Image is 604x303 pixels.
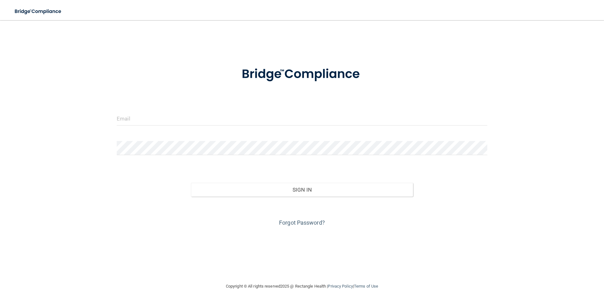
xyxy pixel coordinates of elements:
button: Sign In [191,183,413,197]
a: Privacy Policy [328,284,353,289]
input: Email [117,111,487,126]
div: Copyright © All rights reserved 2025 @ Rectangle Health | | [187,276,417,296]
img: bridge_compliance_login_screen.278c3ca4.svg [229,58,375,91]
a: Forgot Password? [279,219,325,226]
a: Terms of Use [354,284,378,289]
img: bridge_compliance_login_screen.278c3ca4.svg [9,5,67,18]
